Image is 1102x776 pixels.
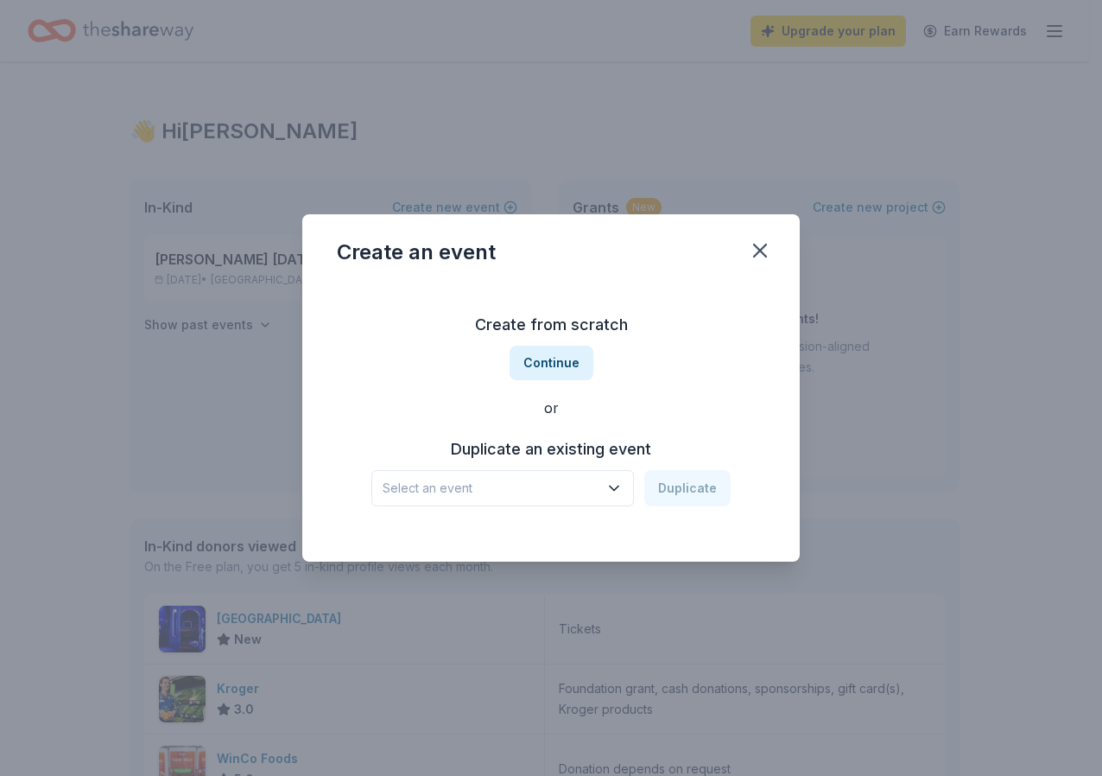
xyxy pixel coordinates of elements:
[510,346,593,380] button: Continue
[371,436,731,463] h3: Duplicate an existing event
[371,470,634,506] button: Select an event
[383,478,598,499] span: Select an event
[337,398,765,418] div: or
[337,311,765,339] h3: Create from scratch
[337,239,496,266] div: Create an event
